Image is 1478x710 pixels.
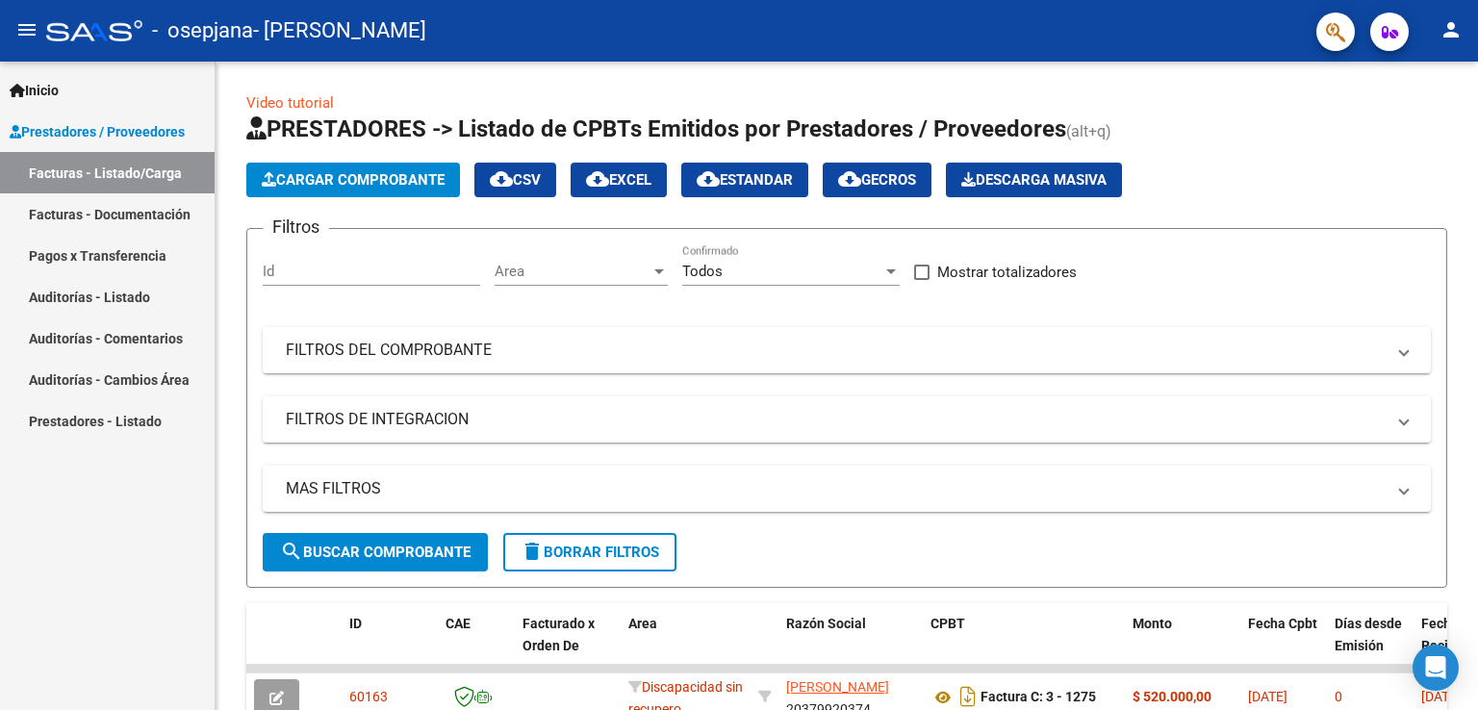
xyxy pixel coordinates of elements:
[1066,122,1111,140] span: (alt+q)
[981,690,1096,705] strong: Factura C: 3 - 1275
[521,544,659,561] span: Borrar Filtros
[246,163,460,197] button: Cargar Comprobante
[286,340,1385,361] mat-panel-title: FILTROS DEL COMPROBANTE
[621,603,751,688] datatable-header-cell: Area
[571,163,667,197] button: EXCEL
[1413,645,1459,691] div: Open Intercom Messenger
[263,396,1431,443] mat-expansion-panel-header: FILTROS DE INTEGRACION
[1125,603,1240,688] datatable-header-cell: Monto
[253,10,426,52] span: - [PERSON_NAME]
[1335,616,1402,653] span: Días desde Emisión
[10,121,185,142] span: Prestadores / Proveedores
[246,94,334,112] a: Video tutorial
[937,261,1077,284] span: Mostrar totalizadores
[946,163,1122,197] app-download-masive: Descarga masiva de comprobantes (adjuntos)
[697,171,793,189] span: Estandar
[286,409,1385,430] mat-panel-title: FILTROS DE INTEGRACION
[628,616,657,631] span: Area
[923,603,1125,688] datatable-header-cell: CPBT
[1248,689,1287,704] span: [DATE]
[786,679,889,695] span: [PERSON_NAME]
[342,603,438,688] datatable-header-cell: ID
[263,533,488,571] button: Buscar Comprobante
[586,171,651,189] span: EXCEL
[246,115,1066,142] span: PRESTADORES -> Listado de CPBTs Emitidos por Prestadores / Proveedores
[1240,603,1327,688] datatable-header-cell: Fecha Cpbt
[1440,18,1463,41] mat-icon: person
[681,163,808,197] button: Estandar
[280,544,471,561] span: Buscar Comprobante
[778,603,923,688] datatable-header-cell: Razón Social
[930,616,965,631] span: CPBT
[263,214,329,241] h3: Filtros
[1421,616,1475,653] span: Fecha Recibido
[1133,689,1211,704] strong: $ 520.000,00
[503,533,676,571] button: Borrar Filtros
[1327,603,1414,688] datatable-header-cell: Días desde Emisión
[682,263,723,280] span: Todos
[946,163,1122,197] button: Descarga Masiva
[1248,616,1317,631] span: Fecha Cpbt
[521,540,544,563] mat-icon: delete
[263,466,1431,512] mat-expansion-panel-header: MAS FILTROS
[262,171,445,189] span: Cargar Comprobante
[823,163,931,197] button: Gecros
[586,167,609,190] mat-icon: cloud_download
[838,171,916,189] span: Gecros
[10,80,59,101] span: Inicio
[438,603,515,688] datatable-header-cell: CAE
[15,18,38,41] mat-icon: menu
[1133,616,1172,631] span: Monto
[495,263,650,280] span: Area
[263,327,1431,373] mat-expansion-panel-header: FILTROS DEL COMPROBANTE
[697,167,720,190] mat-icon: cloud_download
[474,163,556,197] button: CSV
[286,478,1385,499] mat-panel-title: MAS FILTROS
[838,167,861,190] mat-icon: cloud_download
[786,616,866,631] span: Razón Social
[152,10,253,52] span: - osepjana
[349,616,362,631] span: ID
[349,689,388,704] span: 60163
[961,171,1107,189] span: Descarga Masiva
[490,167,513,190] mat-icon: cloud_download
[522,616,595,653] span: Facturado x Orden De
[446,616,471,631] span: CAE
[1335,689,1342,704] span: 0
[280,540,303,563] mat-icon: search
[490,171,541,189] span: CSV
[515,603,621,688] datatable-header-cell: Facturado x Orden De
[1421,689,1461,704] span: [DATE]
